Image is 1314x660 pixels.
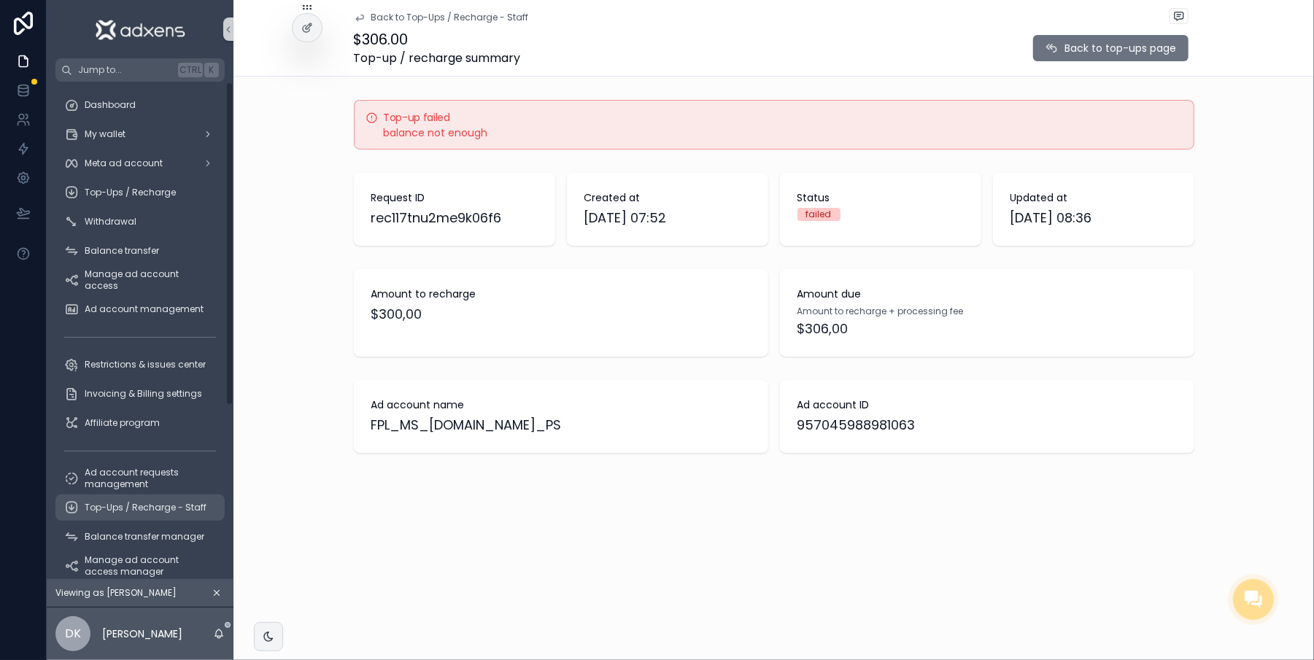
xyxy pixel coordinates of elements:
[371,304,751,325] span: $300,00
[55,238,225,264] a: Balance transfer
[85,187,176,198] span: Top-Ups / Recharge
[371,397,751,412] span: Ad account name
[55,296,225,322] a: Ad account management
[65,625,81,642] span: DK
[1065,41,1177,55] span: Back to top-ups page
[55,121,225,147] a: My wallet
[85,158,163,169] span: Meta ad account
[371,208,538,228] div: rec117tnu2me9k06f6
[383,125,1181,140] div: balance not enough
[55,92,225,118] a: Dashboard
[102,626,182,641] p: [PERSON_NAME]
[1010,208,1177,228] span: [DATE] 08:36
[55,587,177,599] span: Viewing as [PERSON_NAME]
[1010,190,1177,205] span: Updated at
[55,553,225,579] a: Manage ad account access manager
[55,465,225,492] a: Ad account requests management
[383,112,1181,123] h5: Top-up failed
[85,268,210,292] span: Manage ad account access
[55,179,225,206] a: Top-Ups / Recharge
[55,352,225,378] a: Restrictions & issues center
[85,245,159,257] span: Balance transfer
[797,306,964,317] span: Amount to recharge + processing fee
[55,494,225,521] a: Top-Ups / Recharge - Staff
[55,410,225,436] a: Affiliate program
[55,524,225,550] a: Balance transfer manager
[354,12,529,23] a: Back to Top-Ups / Recharge - Staff
[371,287,751,301] span: Amount to recharge
[85,359,206,370] span: Restrictions & issues center
[85,531,204,543] span: Balance transfer manager
[85,554,210,578] span: Manage ad account access manager
[55,58,225,82] button: Jump to...CtrlK
[55,381,225,407] a: Invoicing & Billing settings
[1033,35,1189,61] button: Back to top-ups page
[797,415,1177,435] div: 957045988981063
[371,12,529,23] span: Back to Top-Ups / Recharge - Staff
[85,303,204,315] span: Ad account management
[371,415,751,435] div: FPL_MS_[DOMAIN_NAME]_PS
[797,319,1177,339] span: $306,00
[85,128,125,140] span: My wallet
[797,397,1177,412] span: Ad account ID
[584,190,751,205] span: Created at
[178,63,203,77] span: Ctrl
[55,150,225,176] a: Meta ad account
[354,50,521,67] span: Top-up / recharge summary
[85,388,202,400] span: Invoicing & Billing settings
[85,502,206,513] span: Top-Ups / Recharge - Staff
[85,467,210,490] span: Ad account requests management
[85,99,136,111] span: Dashboard
[797,287,1177,301] span: Amount due
[383,125,487,140] span: balance not enough
[206,64,217,76] span: K
[55,267,225,293] a: Manage ad account access
[584,208,751,228] span: [DATE] 07:52
[95,18,185,41] img: App logo
[78,64,172,76] span: Jump to...
[85,417,160,429] span: Affiliate program
[371,190,538,205] span: Request ID
[47,82,233,579] div: scrollable content
[797,190,964,205] span: Status
[55,209,225,235] a: Withdrawal
[354,29,521,50] h1: $306.00
[85,216,136,228] span: Withdrawal
[806,208,832,221] div: failed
